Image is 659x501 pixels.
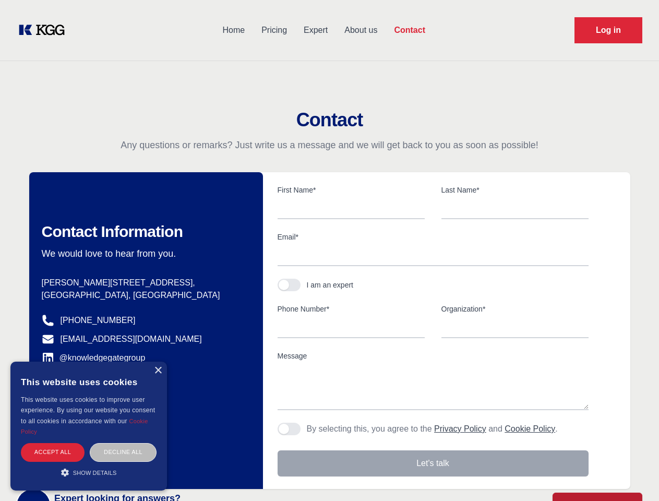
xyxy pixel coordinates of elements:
label: Last Name* [441,185,589,195]
a: [EMAIL_ADDRESS][DOMAIN_NAME] [61,333,202,345]
label: First Name* [278,185,425,195]
iframe: Chat Widget [607,451,659,501]
p: [GEOGRAPHIC_DATA], [GEOGRAPHIC_DATA] [42,289,246,302]
label: Email* [278,232,589,242]
button: Let's talk [278,450,589,476]
div: Accept all [21,443,85,461]
a: Contact [386,17,434,44]
a: [PHONE_NUMBER] [61,314,136,327]
a: Expert [295,17,336,44]
a: Home [214,17,253,44]
div: Decline all [90,443,157,461]
label: Organization* [441,304,589,314]
p: [PERSON_NAME][STREET_ADDRESS], [42,277,246,289]
p: Any questions or remarks? Just write us a message and we will get back to you as soon as possible! [13,139,646,151]
span: This website uses cookies to improve user experience. By using our website you consent to all coo... [21,396,155,425]
p: By selecting this, you agree to the and . [307,423,558,435]
div: I am an expert [307,280,354,290]
span: Show details [73,470,117,476]
a: @knowledgegategroup [42,352,146,364]
div: This website uses cookies [21,369,157,395]
a: Request Demo [574,17,642,43]
a: Cookie Policy [21,418,148,435]
div: Close [154,367,162,375]
h2: Contact Information [42,222,246,241]
a: Privacy Policy [434,424,486,433]
label: Message [278,351,589,361]
label: Phone Number* [278,304,425,314]
a: Pricing [253,17,295,44]
div: Show details [21,467,157,478]
p: We would love to hear from you. [42,247,246,260]
a: KOL Knowledge Platform: Talk to Key External Experts (KEE) [17,22,73,39]
a: About us [336,17,386,44]
h2: Contact [13,110,646,130]
a: Cookie Policy [505,424,555,433]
